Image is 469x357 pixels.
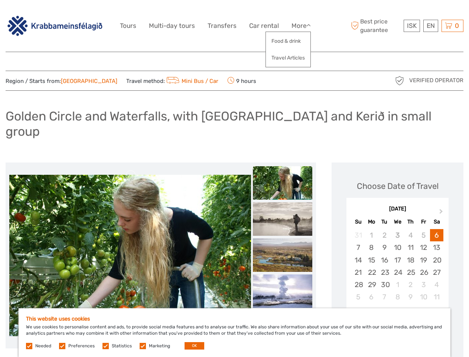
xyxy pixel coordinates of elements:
div: Choose Tuesday, September 16th, 2025 [378,254,391,266]
div: Choose Tuesday, September 9th, 2025 [378,241,391,254]
div: We [391,217,404,227]
div: Th [404,217,417,227]
div: Choose Thursday, October 9th, 2025 [404,291,417,303]
div: Choose Wednesday, September 10th, 2025 [391,241,404,254]
div: Choose Thursday, September 18th, 2025 [404,254,417,266]
div: Choose Thursday, September 25th, 2025 [404,266,417,279]
button: Next Month [436,207,448,219]
div: Choose Wednesday, October 1st, 2025 [391,279,404,291]
div: Not available Wednesday, September 3rd, 2025 [391,229,404,241]
img: 3142-b3e26b51-08fe-4449-b938-50ec2168a4a0_logo_big.png [6,15,104,37]
div: Choose Thursday, October 2nd, 2025 [404,279,417,291]
div: Choose Saturday, September 27th, 2025 [430,266,443,279]
div: Not available Sunday, August 31st, 2025 [352,229,365,241]
div: Tu [378,217,391,227]
div: Choose Date of Travel [357,180,439,192]
span: Region / Starts from: [6,77,117,85]
a: Multi-day tours [149,20,195,31]
div: Choose Saturday, October 4th, 2025 [430,279,443,291]
div: Choose Friday, September 19th, 2025 [417,254,430,266]
div: Choose Saturday, September 13th, 2025 [430,241,443,254]
div: Su [352,217,365,227]
h1: Golden Circle and Waterfalls, with [GEOGRAPHIC_DATA] and Kerið in small group [6,109,463,139]
label: Marketing [149,343,170,349]
img: verified_operator_grey_128.png [394,75,406,87]
div: month 2025-09 [349,229,446,303]
div: Choose Tuesday, September 30th, 2025 [378,279,391,291]
div: Choose Wednesday, October 8th, 2025 [391,291,404,303]
div: Choose Monday, September 15th, 2025 [365,254,378,266]
button: OK [185,342,204,350]
div: Choose Saturday, October 11th, 2025 [430,291,443,303]
a: Mini Bus / Car [165,78,218,84]
p: We're away right now. Please check back later! [10,13,84,19]
div: Fr [417,217,430,227]
a: More [292,20,311,31]
label: Needed [35,343,51,349]
span: 0 [454,22,460,29]
img: fc319edc7d5349e5846d9b56879cdabf_slider_thumbnail.jpg [253,166,312,200]
div: Choose Friday, October 3rd, 2025 [417,279,430,291]
img: fac3738c0da74e208844f1b135e88b95_slider_thumbnail.jpg [253,274,312,308]
div: Choose Saturday, September 6th, 2025 [430,229,443,241]
div: Choose Wednesday, September 24th, 2025 [391,266,404,279]
div: Choose Tuesday, October 7th, 2025 [378,291,391,303]
div: Choose Sunday, September 7th, 2025 [352,241,365,254]
div: Choose Monday, October 6th, 2025 [365,291,378,303]
div: Not available Monday, September 1st, 2025 [365,229,378,241]
img: 21d2284d9b84461284580f3a5e74a39a_slider_thumbnail.jpg [253,238,312,272]
label: Preferences [68,343,95,349]
span: Verified Operator [409,77,463,84]
div: Not available Friday, September 5th, 2025 [417,229,430,241]
div: Choose Monday, September 29th, 2025 [365,279,378,291]
img: 888a1715338a4fb7a2edfdb78d2bb77b_main_slider.jpg [9,175,251,336]
div: We use cookies to personalise content and ads, to provide social media features and to analyse ou... [19,308,450,357]
div: Choose Sunday, September 14th, 2025 [352,254,365,266]
a: [GEOGRAPHIC_DATA] [61,78,117,84]
a: Travel Articles [266,51,310,65]
a: Car rental [249,20,279,31]
div: Choose Sunday, September 28th, 2025 [352,279,365,291]
a: Food & drink [266,34,310,48]
div: EN [423,20,438,32]
div: [DATE] [346,205,449,213]
h5: This website uses cookies [26,316,443,322]
div: Sa [430,217,443,227]
div: Not available Thursday, September 4th, 2025 [404,229,417,241]
span: 9 hours [227,75,256,86]
div: Choose Thursday, September 11th, 2025 [404,241,417,254]
div: Choose Wednesday, September 17th, 2025 [391,254,404,266]
a: Transfers [208,20,237,31]
span: ISK [407,22,417,29]
img: a5ec511bdb93491082ff8628d133a763_slider_thumbnail.jpg [253,202,312,236]
div: Choose Sunday, October 5th, 2025 [352,291,365,303]
div: Choose Sunday, September 21st, 2025 [352,266,365,279]
span: Travel method: [126,75,218,86]
label: Statistics [112,343,132,349]
div: Choose Friday, October 10th, 2025 [417,291,430,303]
div: Choose Saturday, September 20th, 2025 [430,254,443,266]
div: Mo [365,217,378,227]
button: Open LiveChat chat widget [85,12,94,20]
a: Tours [120,20,136,31]
div: Choose Tuesday, September 23rd, 2025 [378,266,391,279]
div: Choose Monday, September 22nd, 2025 [365,266,378,279]
div: Choose Friday, September 12th, 2025 [417,241,430,254]
span: Best price guarantee [349,17,402,34]
div: Choose Monday, September 8th, 2025 [365,241,378,254]
div: Choose Friday, September 26th, 2025 [417,266,430,279]
div: Not available Tuesday, September 2nd, 2025 [378,229,391,241]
